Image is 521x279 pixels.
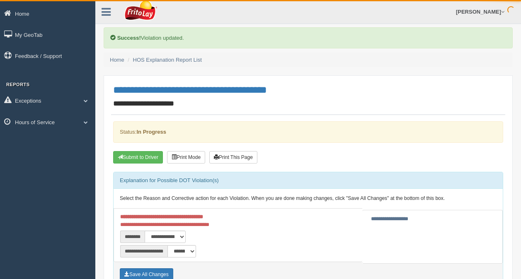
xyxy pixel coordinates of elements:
[136,129,166,135] strong: In Progress
[133,57,202,63] a: HOS Explanation Report List
[114,189,503,209] div: Select the Reason and Corrective action for each Violation. When you are done making changes, cli...
[110,57,124,63] a: Home
[113,151,163,164] button: Submit To Driver
[117,35,141,41] b: Success!
[104,27,513,48] div: Violation updated.
[167,151,205,164] button: Print Mode
[113,121,503,142] div: Status:
[209,151,257,164] button: Print This Page
[114,172,503,189] div: Explanation for Possible DOT Violation(s)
